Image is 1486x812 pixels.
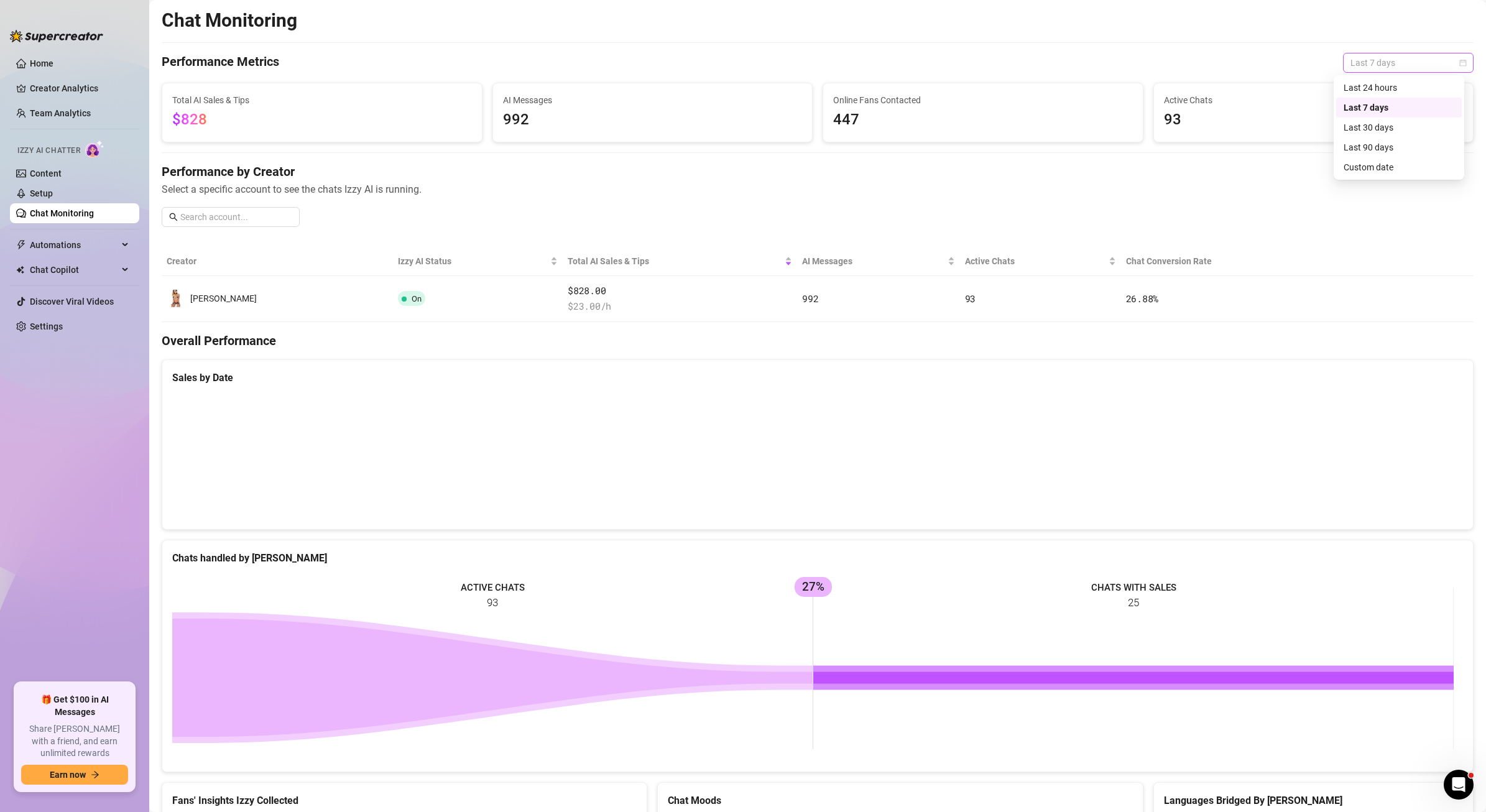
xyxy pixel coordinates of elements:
span: 93 [1164,108,1464,132]
span: Total AI Sales & Tips [568,254,782,268]
span: 992 [503,108,803,132]
span: On [412,294,422,303]
div: Last 30 days [1344,121,1454,134]
th: Creator [162,247,393,276]
h2: Chat Monitoring [162,9,297,32]
a: Team Analytics [30,108,91,118]
div: Last 90 days [1344,141,1454,154]
span: 26.88 % [1126,292,1158,305]
span: AI Messages [503,93,803,107]
div: Custom date [1336,157,1462,177]
span: Select a specific account to see the chats Izzy AI is running. [162,182,1474,197]
span: Last 7 days [1350,53,1466,72]
div: Chats handled by [PERSON_NAME] [172,550,1463,566]
th: Total AI Sales & Tips [563,247,797,276]
div: Chat Moods [668,793,1132,808]
img: Tiffany [167,290,185,307]
span: $828 [172,111,207,128]
th: Izzy AI Status [393,247,563,276]
span: 992 [802,292,818,305]
span: Automations [30,235,118,255]
span: calendar [1459,59,1467,67]
span: thunderbolt [16,240,26,250]
h4: Performance by Creator [162,163,1474,180]
div: Sales by Date [172,370,1463,385]
div: Last 90 days [1336,137,1462,157]
span: 447 [833,108,1133,132]
span: Active Chats [1164,93,1464,107]
span: 🎁 Get $100 in AI Messages [21,694,128,718]
a: Discover Viral Videos [30,297,114,307]
a: Creator Analytics [30,78,129,98]
a: Settings [30,321,63,331]
div: Last 7 days [1344,101,1454,114]
div: Fans' Insights Izzy Collected [172,793,637,808]
span: AI Messages [802,254,944,268]
span: Earn now [50,770,86,780]
div: Last 30 days [1336,118,1462,137]
span: arrow-right [91,770,99,779]
iframe: Intercom live chat [1444,770,1474,800]
div: Last 7 days [1336,98,1462,118]
div: Last 24 hours [1336,78,1462,98]
span: Total AI Sales & Tips [172,93,472,107]
span: 93 [965,292,976,305]
span: search [169,213,178,221]
span: Online Fans Contacted [833,93,1133,107]
span: $828.00 [568,284,792,298]
h4: Overall Performance [162,332,1474,349]
div: Languages Bridged By [PERSON_NAME] [1164,793,1464,808]
img: AI Chatter [85,140,104,158]
h4: Performance Metrics [162,53,279,73]
th: Chat Conversion Rate [1121,247,1342,276]
span: Active Chats [965,254,1106,268]
a: Home [30,58,53,68]
span: Izzy AI Chatter [17,145,80,157]
span: [PERSON_NAME] [190,293,257,303]
img: Chat Copilot [16,265,24,274]
a: Chat Monitoring [30,208,94,218]
span: Izzy AI Status [398,254,548,268]
span: Share [PERSON_NAME] with a friend, and earn unlimited rewards [21,723,128,760]
div: Last 24 hours [1344,81,1454,95]
a: Setup [30,188,53,198]
input: Search account... [180,210,292,224]
th: Active Chats [960,247,1121,276]
button: Earn nowarrow-right [21,765,128,785]
a: Content [30,168,62,178]
span: $ 23.00 /h [568,299,792,314]
span: Chat Copilot [30,260,118,280]
th: AI Messages [797,247,959,276]
img: logo-BBDzfeDw.svg [10,30,103,42]
div: Custom date [1344,160,1454,174]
